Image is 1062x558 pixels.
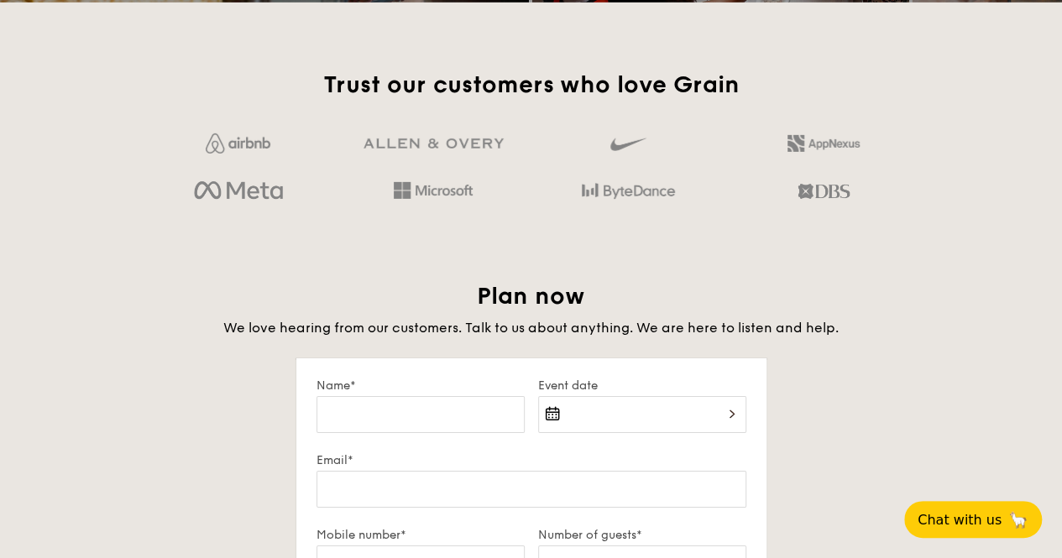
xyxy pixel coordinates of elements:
img: 2L6uqdT+6BmeAFDfWP11wfMG223fXktMZIL+i+lTG25h0NjUBKOYhdW2Kn6T+C0Q7bASH2i+1JIsIulPLIv5Ss6l0e291fRVW... [787,135,860,152]
button: Chat with us🦙 [904,501,1042,538]
img: Hd4TfVa7bNwuIo1gAAAAASUVORK5CYII= [394,182,473,199]
img: bytedance.dc5c0c88.png [582,177,675,206]
label: Email* [317,453,746,467]
span: Chat with us [918,512,1002,528]
img: GRg3jHAAAAABJRU5ErkJggg== [364,138,504,149]
span: We love hearing from our customers. Talk to us about anything. We are here to listen and help. [223,320,839,336]
img: dbs.a5bdd427.png [798,177,849,206]
span: 🦙 [1008,510,1028,529]
label: Number of guests* [538,528,746,542]
img: meta.d311700b.png [194,177,282,206]
img: gdlseuq06himwAAAABJRU5ErkJggg== [610,130,646,159]
h2: Trust our customers who love Grain [148,70,914,100]
label: Event date [538,378,746,393]
span: Plan now [477,282,585,310]
label: Name* [317,378,525,393]
label: Mobile number* [317,528,525,542]
img: Jf4Dw0UUCKFd4aYAAAAASUVORK5CYII= [206,133,270,154]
